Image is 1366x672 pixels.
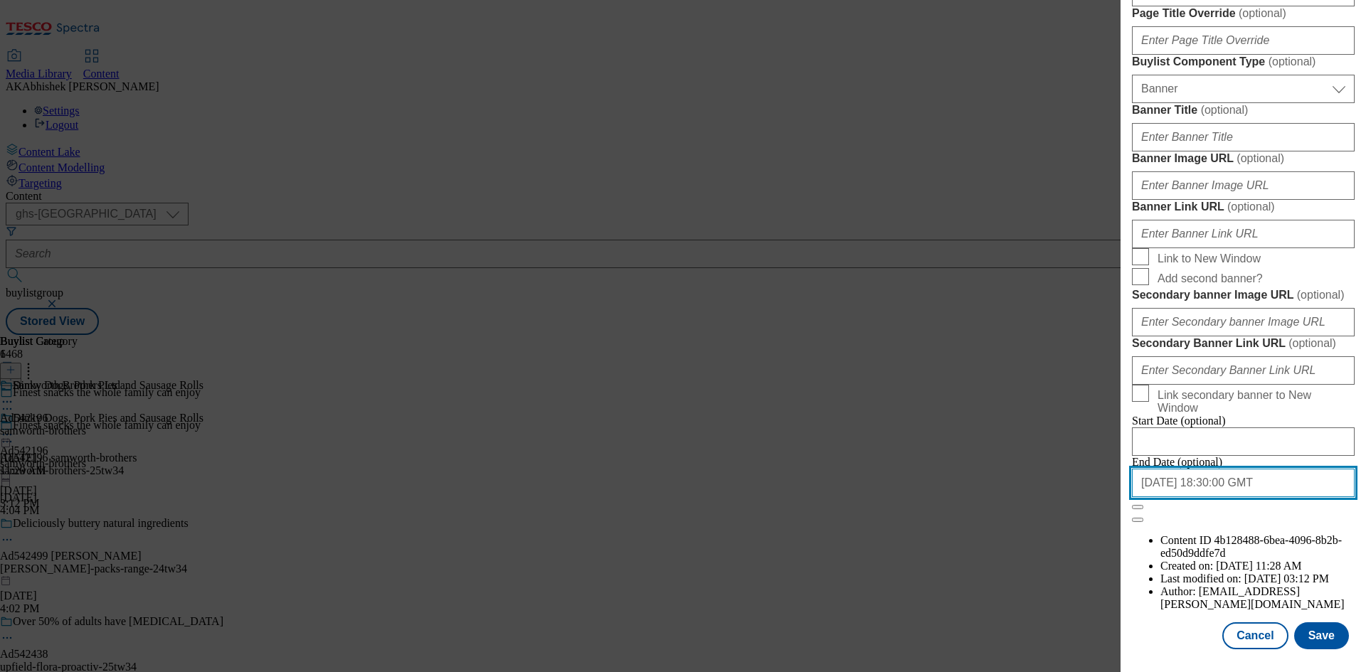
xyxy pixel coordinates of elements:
input: Enter Secondary Banner Link URL [1132,356,1355,385]
label: Buylist Component Type [1132,55,1355,69]
input: Enter Banner Image URL [1132,171,1355,200]
button: Save [1294,622,1349,649]
span: Add second banner? [1158,272,1263,285]
label: Secondary Banner Link URL [1132,336,1355,351]
input: Enter Date [1132,427,1355,456]
span: Link to New Window [1158,252,1261,265]
span: ( optional ) [1297,289,1345,301]
span: ( optional ) [1269,55,1316,68]
li: Content ID [1160,534,1355,560]
span: [EMAIL_ADDRESS][PERSON_NAME][DOMAIN_NAME] [1160,585,1345,610]
li: Created on: [1160,560,1355,572]
input: Enter Date [1132,469,1355,497]
span: End Date (optional) [1132,456,1222,468]
span: ( optional ) [1237,152,1284,164]
li: Last modified on: [1160,572,1355,585]
label: Banner Title [1132,103,1355,117]
input: Enter Banner Link URL [1132,220,1355,248]
label: Secondary banner Image URL [1132,288,1355,302]
button: Close [1132,505,1143,509]
span: ( optional ) [1288,337,1336,349]
span: [DATE] 03:12 PM [1244,572,1329,585]
span: ( optional ) [1227,201,1275,213]
span: Start Date (optional) [1132,415,1226,427]
label: Banner Link URL [1132,200,1355,214]
input: Enter Page Title Override [1132,26,1355,55]
span: Link secondary banner to New Window [1158,389,1349,415]
span: 4b128488-6bea-4096-8b2b-ed50d9ddfe7d [1160,534,1342,559]
span: ( optional ) [1239,7,1286,19]
label: Page Title Override [1132,6,1355,21]
button: Cancel [1222,622,1288,649]
input: Enter Banner Title [1132,123,1355,151]
li: Author: [1160,585,1355,611]
input: Enter Secondary banner Image URL [1132,308,1355,336]
span: ( optional ) [1201,104,1249,116]
span: [DATE] 11:28 AM [1216,560,1301,572]
label: Banner Image URL [1132,151,1355,166]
